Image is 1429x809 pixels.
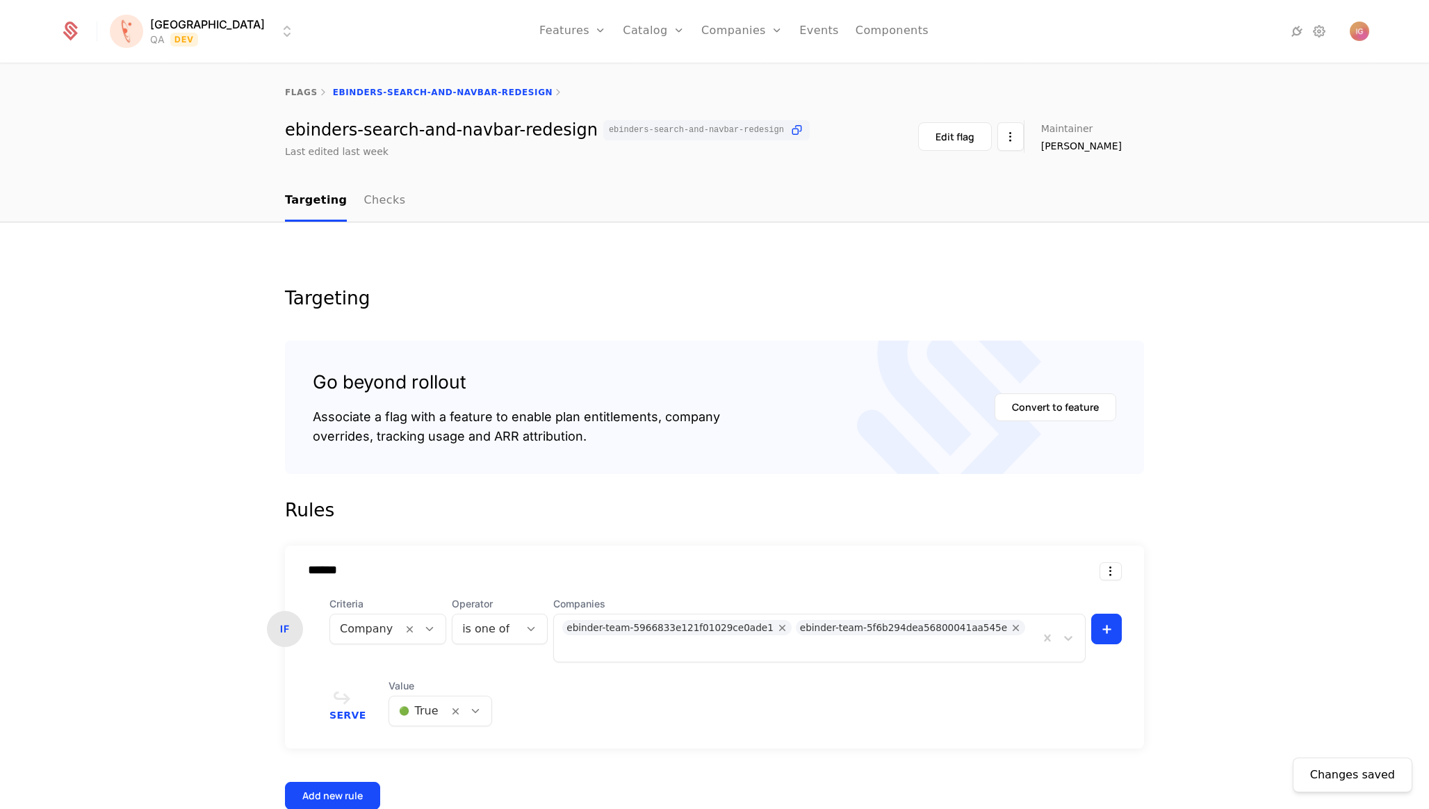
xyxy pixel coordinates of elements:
div: Edit flag [936,130,974,144]
span: ebinders-search-and-navbar-redesign [609,126,784,134]
a: Settings [1311,23,1328,40]
a: Targeting [285,181,347,222]
div: ebinder-team-5f6b294dea56800041aa545e [800,620,1007,635]
ul: Choose Sub Page [285,181,405,222]
button: Select action [997,122,1024,151]
div: Last edited last week [285,145,389,158]
div: ebinder-team-5966833e121f01029ce0ade1 [566,620,774,635]
button: + [1091,614,1122,644]
button: Select environment [114,16,295,47]
nav: Main [285,181,1144,222]
div: Associate a flag with a feature to enable plan entitlements, company overrides, tracking usage an... [313,407,720,446]
span: Value [389,679,492,693]
button: Edit flag [918,122,992,151]
img: Florence [110,15,143,48]
span: Serve [329,710,366,720]
div: Add new rule [302,789,363,803]
div: Remove ebinder-team-5f6b294dea56800041aa545e [1007,620,1025,635]
img: Igor Grebenarovic [1350,22,1369,41]
div: Go beyond rollout [313,368,720,396]
span: Maintainer [1041,124,1093,133]
span: Dev [170,33,199,47]
span: Operator [452,597,548,611]
a: Checks [364,181,405,222]
div: Targeting [285,289,1144,307]
button: Select action [1100,562,1122,580]
div: Changes saved [1310,767,1395,783]
span: Criteria [329,597,446,611]
span: [PERSON_NAME] [1041,139,1122,153]
a: flags [285,88,318,97]
button: Open user button [1350,22,1369,41]
div: Remove ebinder-team-5966833e121f01029ce0ade1 [774,620,792,635]
div: Rules [285,496,1144,524]
button: Convert to feature [995,393,1116,421]
div: ebinders-search-and-navbar-redesign [285,120,810,140]
div: QA [150,33,165,47]
a: Integrations [1289,23,1305,40]
div: IF [267,611,303,647]
span: Companies [553,597,1086,611]
span: [GEOGRAPHIC_DATA] [150,16,265,33]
